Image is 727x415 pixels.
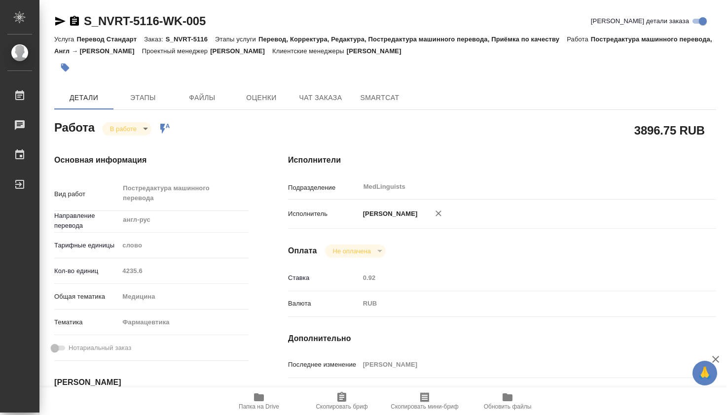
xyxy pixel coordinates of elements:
[391,403,458,410] span: Скопировать мини-бриф
[119,314,249,331] div: Фармацевтика
[54,211,119,231] p: Направление перевода
[360,209,418,219] p: [PERSON_NAME]
[54,241,119,250] p: Тарифные единицы
[54,154,249,166] h4: Основная информация
[119,288,249,305] div: Медицина
[330,247,374,255] button: Не оплачена
[316,403,367,410] span: Скопировать бриф
[69,15,80,27] button: Скопировать ссылку
[272,47,347,55] p: Клиентские менеджеры
[179,92,226,104] span: Файлы
[60,92,108,104] span: Детали
[54,266,119,276] p: Кол-во единиц
[325,244,386,258] div: В работе
[360,295,681,312] div: RUB
[54,377,249,388] h4: [PERSON_NAME]
[591,16,689,26] span: [PERSON_NAME] детали заказа
[84,14,206,28] a: S_NVRT-5116-WK-005
[142,47,210,55] p: Проектный менеджер
[300,387,383,415] button: Скопировать бриф
[428,203,449,224] button: Удалить исполнителя
[54,15,66,27] button: Скопировать ссылку для ЯМессенджера
[210,47,272,55] p: [PERSON_NAME]
[102,122,151,136] div: В работе
[356,92,403,104] span: SmartCat
[466,387,549,415] button: Обновить файлы
[54,118,95,136] h2: Работа
[239,403,279,410] span: Папка на Drive
[383,387,466,415] button: Скопировать мини-бриф
[144,35,165,43] p: Заказ:
[238,92,285,104] span: Оценки
[107,125,140,133] button: В работе
[54,292,119,302] p: Общая тематика
[696,363,713,383] span: 🙏
[360,383,681,400] textarea: тотал 20773 слова
[288,183,360,193] p: Подразделение
[634,122,705,138] h2: 3896.75 RUB
[692,361,717,385] button: 🙏
[119,237,249,254] div: слово
[69,343,131,353] span: Нотариальный заказ
[215,35,258,43] p: Этапы услуги
[288,209,360,219] p: Исполнитель
[288,154,716,166] h4: Исполнители
[288,273,360,283] p: Ставка
[360,357,681,372] input: Пустое поле
[288,245,317,257] h4: Оплата
[288,333,716,345] h4: Дополнительно
[347,47,409,55] p: [PERSON_NAME]
[54,57,76,78] button: Добавить тэг
[54,35,76,43] p: Услуга
[119,92,167,104] span: Этапы
[484,403,532,410] span: Обновить файлы
[218,387,300,415] button: Папка на Drive
[76,35,144,43] p: Перевод Стандарт
[360,271,681,285] input: Пустое поле
[119,264,249,278] input: Пустое поле
[288,299,360,309] p: Валюта
[567,35,591,43] p: Работа
[297,92,344,104] span: Чат заказа
[288,360,360,370] p: Последнее изменение
[54,189,119,199] p: Вид работ
[54,317,119,327] p: Тематика
[166,35,215,43] p: S_NVRT-5116
[258,35,567,43] p: Перевод, Корректура, Редактура, Постредактура машинного перевода, Приёмка по качеству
